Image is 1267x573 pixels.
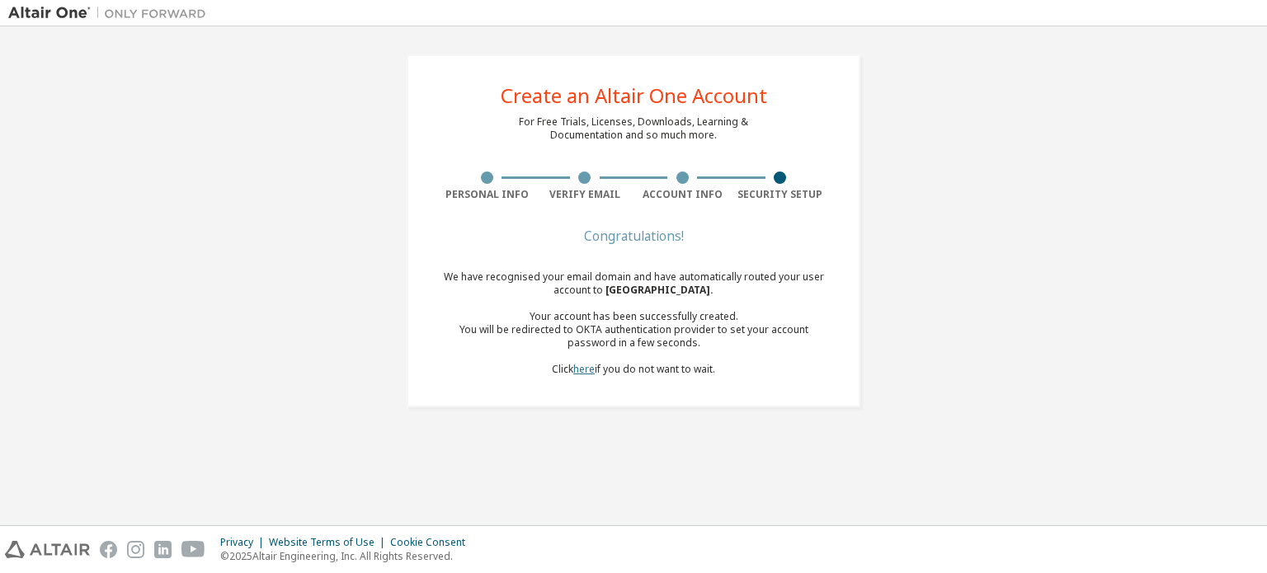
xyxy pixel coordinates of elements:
img: instagram.svg [127,541,144,558]
div: Website Terms of Use [269,536,390,549]
div: Create an Altair One Account [501,86,767,106]
img: altair_logo.svg [5,541,90,558]
div: Privacy [220,536,269,549]
div: You will be redirected to OKTA authentication provider to set your account password in a few seco... [438,323,829,350]
div: Security Setup [732,188,830,201]
img: facebook.svg [100,541,117,558]
span: [GEOGRAPHIC_DATA] . [605,283,714,297]
div: Account Info [633,188,732,201]
div: Verify Email [536,188,634,201]
img: Altair One [8,5,214,21]
div: Congratulations! [438,231,829,241]
a: here [573,362,595,376]
div: We have recognised your email domain and have automatically routed your user account to Click if ... [438,270,829,376]
div: Your account has been successfully created. [438,310,829,323]
div: Personal Info [438,188,536,201]
div: For Free Trials, Licenses, Downloads, Learning & Documentation and so much more. [519,115,748,142]
p: © 2025 Altair Engineering, Inc. All Rights Reserved. [220,549,475,563]
img: linkedin.svg [154,541,172,558]
img: youtube.svg [181,541,205,558]
div: Cookie Consent [390,536,475,549]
